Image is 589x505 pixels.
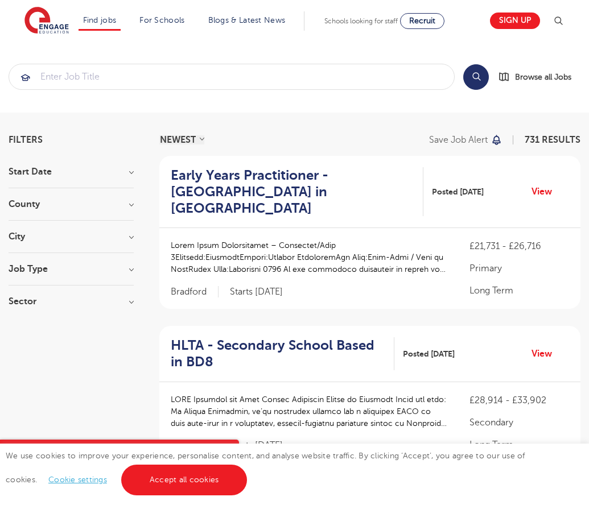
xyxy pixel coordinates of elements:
[400,13,444,29] a: Recruit
[24,7,69,35] img: Engage Education
[9,64,454,89] input: Submit
[9,167,134,176] h3: Start Date
[83,16,117,24] a: Find jobs
[6,452,525,484] span: We use cookies to improve your experience, personalise content, and analyse website traffic. By c...
[432,186,484,198] span: Posted [DATE]
[208,16,286,24] a: Blogs & Latest News
[9,264,134,274] h3: Job Type
[403,348,455,360] span: Posted [DATE]
[469,438,569,452] p: Long Term
[171,167,423,216] a: Early Years Practitioner - [GEOGRAPHIC_DATA] in [GEOGRAPHIC_DATA]
[171,337,385,370] h2: HLTA - Secondary School Based in BD8
[171,239,447,275] p: Lorem Ipsum Dolorsitamet – Consectet/Adip 3Elitsedd:EiusmodtEmpori:Utlabor EtdoloremAgn Aliq:Enim...
[498,71,580,84] a: Browse all Jobs
[490,13,540,29] a: Sign up
[463,64,489,90] button: Search
[9,200,134,209] h3: County
[230,440,283,452] p: Starts [DATE]
[9,232,134,241] h3: City
[9,135,43,144] span: Filters
[9,64,455,90] div: Submit
[429,135,502,144] button: Save job alert
[139,16,184,24] a: For Schools
[469,284,569,297] p: Long Term
[409,16,435,25] span: Recruit
[48,475,107,484] a: Cookie settings
[171,337,394,370] a: HLTA - Secondary School Based in BD8
[469,239,569,253] p: £21,731 - £26,716
[532,346,561,361] a: View
[515,71,571,84] span: Browse all Jobs
[230,286,283,298] p: Starts [DATE]
[9,297,134,306] h3: Sector
[171,167,414,216] h2: Early Years Practitioner - [GEOGRAPHIC_DATA] in [GEOGRAPHIC_DATA]
[469,262,569,275] p: Primary
[469,416,569,429] p: Secondary
[171,286,219,298] span: Bradford
[525,135,580,145] span: 731 RESULTS
[216,440,239,462] button: Close
[429,135,488,144] p: Save job alert
[532,184,561,199] a: View
[121,465,248,495] a: Accept all cookies
[324,17,398,25] span: Schools looking for staff
[171,394,447,429] p: LORE Ipsumdol sit Amet Consec Adipiscin Elitse do Eiusmodt Incid utl etdo: Ma Aliqua Enimadmin, v...
[469,394,569,407] p: £28,914 - £33,902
